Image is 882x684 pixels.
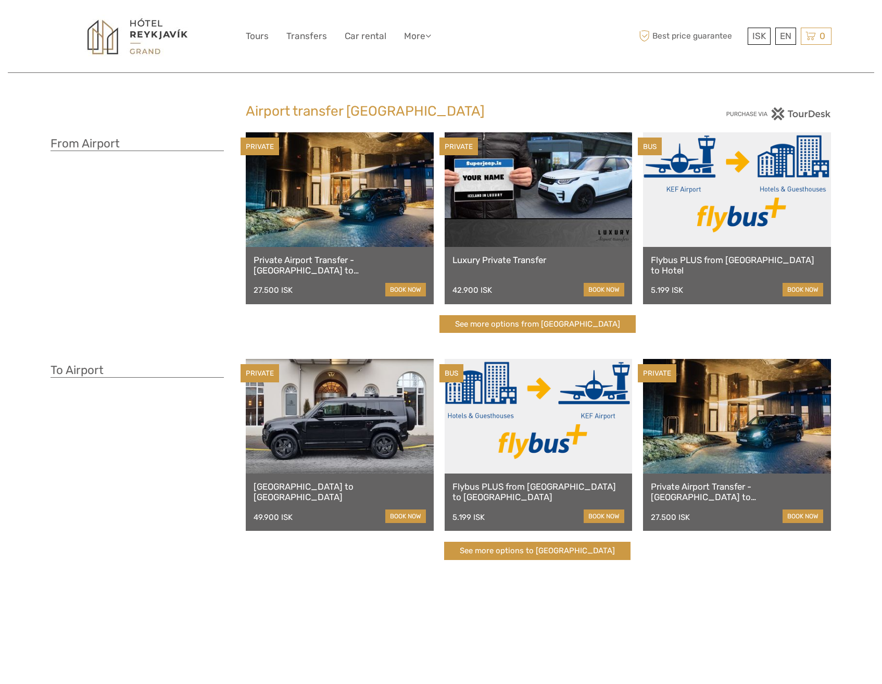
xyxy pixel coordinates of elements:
span: 0 [818,31,827,41]
a: Luxury Private Transfer [452,255,625,265]
a: Transfers [286,29,327,44]
div: PRIVATE [241,138,279,156]
a: book now [584,509,624,523]
a: Car rental [345,29,386,44]
span: ISK [752,31,766,41]
span: 27.500 ISK [254,285,293,295]
div: PRIVATE [638,364,676,382]
div: BUS [638,138,662,156]
a: Private Airport Transfer - [GEOGRAPHIC_DATA] to [GEOGRAPHIC_DATA] [254,255,426,276]
span: Best price guarantee [636,28,745,45]
a: book now [385,283,426,296]
a: Private Airport Transfer - [GEOGRAPHIC_DATA] to [GEOGRAPHIC_DATA] [651,481,823,503]
span: 42.900 ISK [452,285,492,295]
a: More [404,29,431,44]
div: PRIVATE [241,364,279,382]
span: 5.199 ISK [651,285,683,295]
a: book now [783,283,823,296]
a: Flybus PLUS from [GEOGRAPHIC_DATA] to Hotel [651,255,823,276]
a: See more options from [GEOGRAPHIC_DATA] [439,315,636,333]
span: 5.199 ISK [452,513,485,522]
a: [GEOGRAPHIC_DATA] to [GEOGRAPHIC_DATA] [254,481,426,503]
h3: From Airport [51,136,224,151]
h3: To Airport [51,363,224,378]
a: Tours [246,29,269,44]
h2: Airport transfer [GEOGRAPHIC_DATA] [246,103,636,120]
img: PurchaseViaTourDesk.png [726,107,831,120]
a: book now [584,283,624,296]
a: book now [385,509,426,523]
a: See more options to [GEOGRAPHIC_DATA] [444,542,631,560]
span: 49.900 ISK [254,513,293,522]
div: PRIVATE [439,138,478,156]
div: EN [775,28,796,45]
span: 27.500 ISK [651,513,690,522]
img: 1297-6b06db7f-02dc-4384-8cae-a6e720e92c06_logo_big.jpg [80,15,195,58]
a: book now [783,509,823,523]
div: BUS [439,364,463,382]
a: Flybus PLUS from [GEOGRAPHIC_DATA] to [GEOGRAPHIC_DATA] [452,481,625,503]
